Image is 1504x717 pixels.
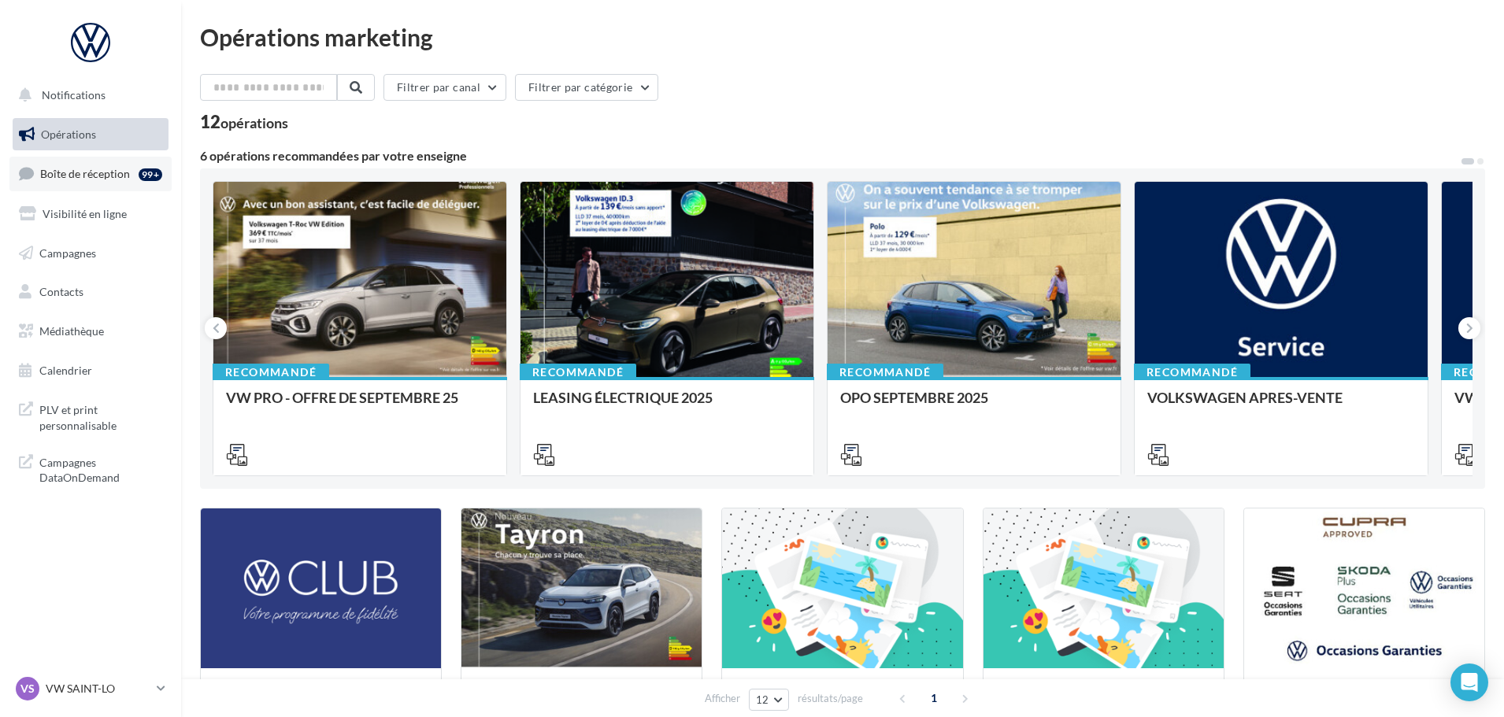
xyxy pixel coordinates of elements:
div: VW PRO - OFFRE DE SEPTEMBRE 25 [226,390,494,421]
a: Opérations [9,118,172,151]
span: Médiathèque [39,324,104,338]
span: Campagnes [39,246,96,259]
span: PLV et print personnalisable [39,399,162,433]
span: Boîte de réception [40,167,130,180]
div: 6 opérations recommandées par votre enseigne [200,150,1460,162]
a: VS VW SAINT-LO [13,674,169,704]
a: Médiathèque [9,315,172,348]
div: Recommandé [1134,364,1250,381]
div: Recommandé [213,364,329,381]
p: VW SAINT-LO [46,681,150,697]
span: 1 [921,686,946,711]
a: Campagnes [9,237,172,270]
a: Campagnes DataOnDemand [9,445,172,492]
span: Contacts [39,285,83,298]
span: Notifications [42,88,106,102]
div: 12 [200,113,288,131]
span: 12 [756,693,769,706]
div: OPO SEPTEMBRE 2025 [840,390,1108,421]
button: Filtrer par catégorie [515,74,658,101]
a: Boîte de réception99+ [9,157,172,190]
span: résultats/page [798,691,863,706]
a: PLV et print personnalisable [9,393,172,439]
a: Contacts [9,275,172,309]
button: Filtrer par canal [383,74,506,101]
a: Visibilité en ligne [9,198,172,231]
a: Calendrier [9,354,172,387]
span: Afficher [705,691,740,706]
button: 12 [749,689,789,711]
div: opérations [220,116,288,130]
span: VS [20,681,35,697]
button: Notifications [9,79,165,112]
span: Calendrier [39,364,92,377]
div: Recommandé [827,364,943,381]
div: Recommandé [520,364,636,381]
span: Opérations [41,128,96,141]
div: Opérations marketing [200,25,1485,49]
span: Visibilité en ligne [43,207,127,220]
div: VOLKSWAGEN APRES-VENTE [1147,390,1415,421]
div: LEASING ÉLECTRIQUE 2025 [533,390,801,421]
div: Open Intercom Messenger [1450,663,1488,701]
div: 99+ [139,168,162,181]
span: Campagnes DataOnDemand [39,452,162,486]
